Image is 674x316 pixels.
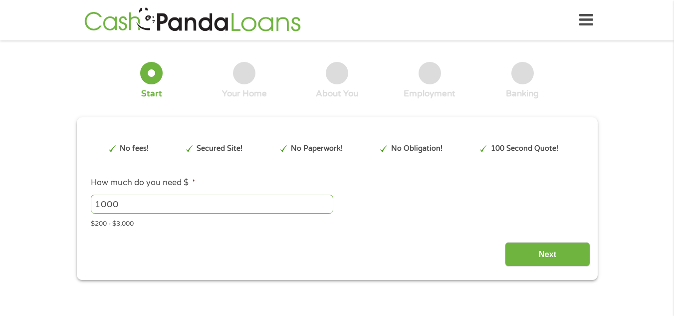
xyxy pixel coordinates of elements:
[291,143,343,154] p: No Paperwork!
[222,88,267,99] div: Your Home
[91,216,583,229] div: $200 - $3,000
[91,178,196,188] label: How much do you need $
[491,143,558,154] p: 100 Second Quote!
[404,88,455,99] div: Employment
[505,242,590,267] input: Next
[141,88,162,99] div: Start
[506,88,539,99] div: Banking
[391,143,443,154] p: No Obligation!
[316,88,358,99] div: About You
[197,143,242,154] p: Secured Site!
[81,6,304,34] img: GetLoanNow Logo
[120,143,149,154] p: No fees!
